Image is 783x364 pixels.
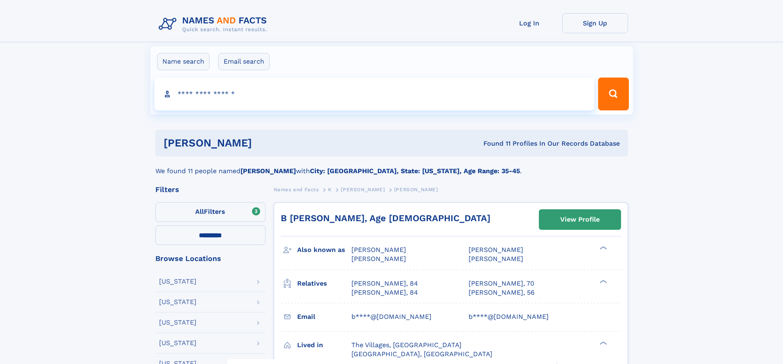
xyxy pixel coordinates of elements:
[164,138,368,148] h1: [PERSON_NAME]
[297,310,351,324] h3: Email
[562,13,628,33] a: Sign Up
[297,243,351,257] h3: Also known as
[598,279,607,284] div: ❯
[155,156,628,176] div: We found 11 people named with .
[157,53,210,70] label: Name search
[367,139,620,148] div: Found 11 Profiles In Our Records Database
[341,187,385,192] span: [PERSON_NAME]
[218,53,270,70] label: Email search
[351,255,406,263] span: [PERSON_NAME]
[598,340,607,346] div: ❯
[469,279,534,288] a: [PERSON_NAME], 70
[155,13,274,35] img: Logo Names and Facts
[281,213,490,223] a: B [PERSON_NAME], Age [DEMOGRAPHIC_DATA]
[155,186,266,193] div: Filters
[351,246,406,254] span: [PERSON_NAME]
[598,245,607,251] div: ❯
[195,208,204,215] span: All
[497,13,562,33] a: Log In
[328,187,332,192] span: K
[297,338,351,352] h3: Lived in
[469,255,523,263] span: [PERSON_NAME]
[598,78,628,110] button: Search Button
[469,288,535,297] a: [PERSON_NAME], 56
[469,246,523,254] span: [PERSON_NAME]
[351,341,462,349] span: The Villages, [GEOGRAPHIC_DATA]
[274,184,319,195] a: Names and Facts
[159,340,196,346] div: [US_STATE]
[328,184,332,195] a: K
[539,210,621,229] a: View Profile
[159,278,196,285] div: [US_STATE]
[351,288,418,297] a: [PERSON_NAME], 84
[341,184,385,195] a: [PERSON_NAME]
[159,319,196,326] div: [US_STATE]
[394,187,438,192] span: [PERSON_NAME]
[297,277,351,291] h3: Relatives
[351,350,492,358] span: [GEOGRAPHIC_DATA], [GEOGRAPHIC_DATA]
[155,78,595,110] input: search input
[155,255,266,262] div: Browse Locations
[310,167,520,175] b: City: [GEOGRAPHIC_DATA], State: [US_STATE], Age Range: 35-45
[159,299,196,305] div: [US_STATE]
[560,210,600,229] div: View Profile
[240,167,296,175] b: [PERSON_NAME]
[155,202,266,222] label: Filters
[351,279,418,288] a: [PERSON_NAME], 84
